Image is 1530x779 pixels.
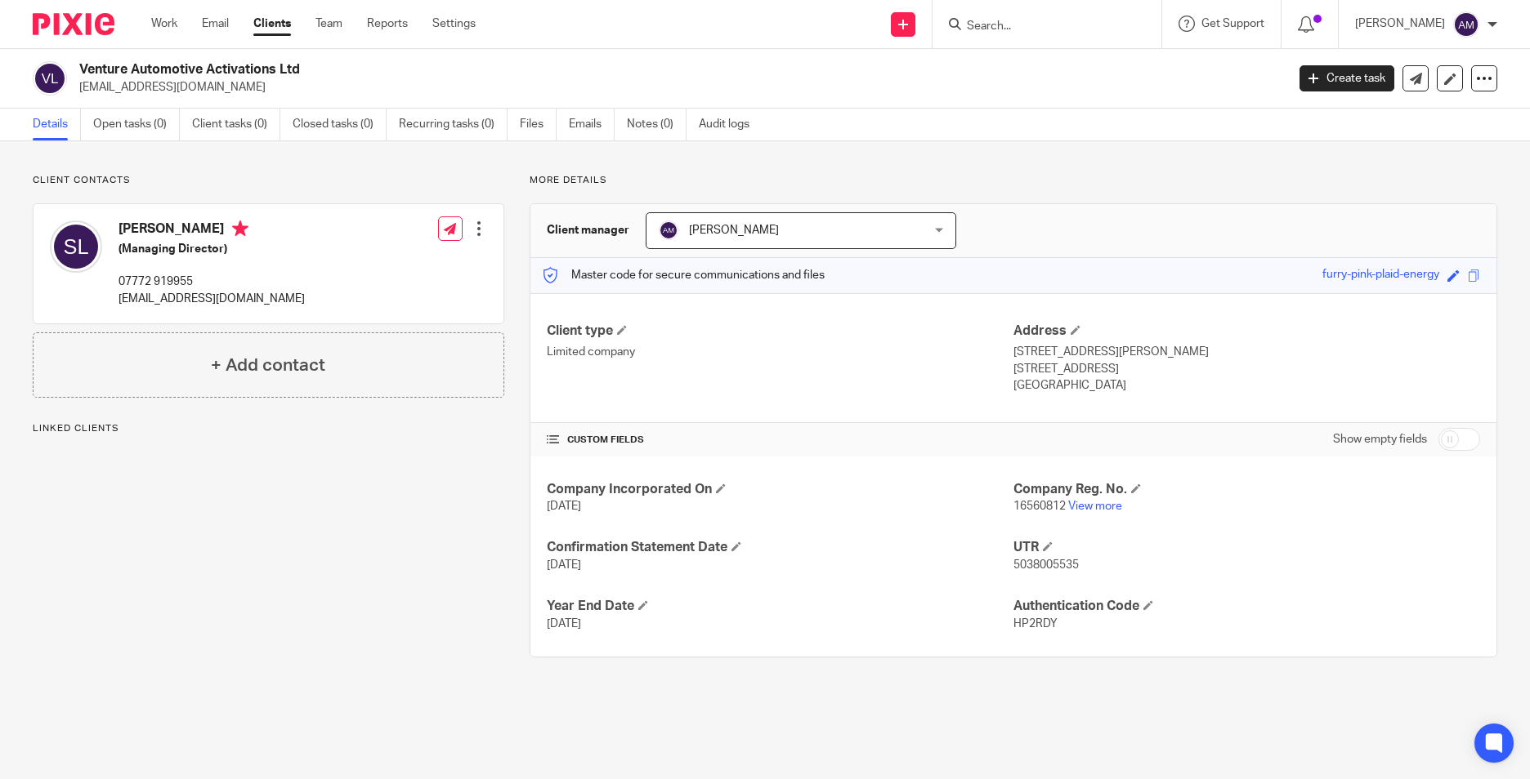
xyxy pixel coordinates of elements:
span: Get Support [1201,18,1264,29]
span: [DATE] [547,559,581,571]
p: Master code for secure communications and files [543,267,825,283]
h4: Company Incorporated On [547,481,1013,498]
p: More details [530,174,1497,187]
h4: Confirmation Statement Date [547,539,1013,556]
label: Show empty fields [1333,431,1427,447]
p: Limited company [547,344,1013,360]
p: [STREET_ADDRESS][PERSON_NAME] [1013,344,1480,360]
h4: Address [1013,323,1480,340]
p: [STREET_ADDRESS] [1013,361,1480,377]
img: svg%3E [33,61,67,96]
a: Email [202,16,229,32]
h5: (Managing Director) [119,241,305,257]
p: Client contacts [33,174,504,187]
p: [GEOGRAPHIC_DATA] [1013,377,1480,394]
a: Team [315,16,342,32]
a: Closed tasks (0) [293,109,387,140]
span: [DATE] [547,618,581,630]
div: furry-pink-plaid-energy [1322,266,1439,285]
a: View more [1068,501,1122,512]
p: [EMAIL_ADDRESS][DOMAIN_NAME] [79,79,1275,96]
span: 5038005535 [1013,559,1079,571]
a: Create task [1300,65,1394,91]
p: 07772 919955 [119,274,305,290]
img: svg%3E [50,220,102,273]
a: Open tasks (0) [93,109,180,140]
input: Search [965,20,1112,34]
a: Notes (0) [627,109,687,140]
a: Client tasks (0) [192,109,280,140]
h4: UTR [1013,539,1480,556]
h4: CUSTOM FIELDS [547,434,1013,447]
h4: [PERSON_NAME] [119,220,305,241]
h4: Company Reg. No. [1013,481,1480,498]
a: Work [151,16,177,32]
p: [PERSON_NAME] [1355,16,1445,32]
a: Files [520,109,557,140]
h3: Client manager [547,222,629,238]
h4: Client type [547,323,1013,340]
a: Audit logs [699,109,762,140]
span: HP2RDY [1013,618,1058,630]
p: Linked clients [33,422,504,435]
span: [PERSON_NAME] [689,225,779,236]
i: Primary [232,220,248,237]
p: [EMAIL_ADDRESS][DOMAIN_NAME] [119,291,305,307]
h4: + Add contact [211,353,325,378]
img: Pixie [33,13,114,35]
h4: Year End Date [547,598,1013,615]
a: Settings [432,16,476,32]
a: Recurring tasks (0) [399,109,508,140]
a: Details [33,109,81,140]
h4: Authentication Code [1013,598,1480,615]
span: 16560812 [1013,501,1066,512]
a: Clients [253,16,291,32]
img: svg%3E [1453,11,1479,38]
img: svg%3E [659,220,678,240]
h2: Venture Automotive Activations Ltd [79,61,1036,78]
span: [DATE] [547,501,581,512]
a: Reports [367,16,408,32]
a: Emails [569,109,615,140]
